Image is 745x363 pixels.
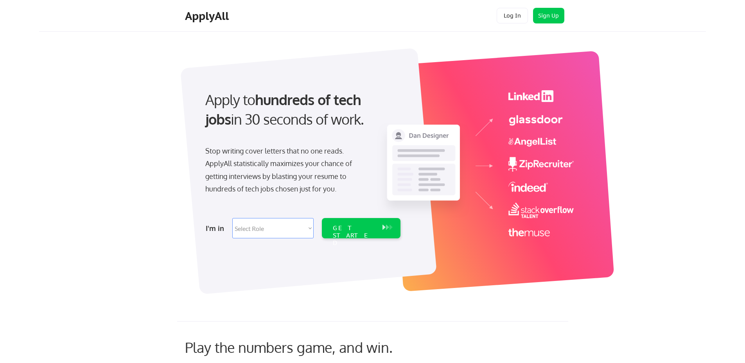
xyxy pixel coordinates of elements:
div: Apply to in 30 seconds of work. [205,90,397,129]
div: GET STARTED [333,224,375,247]
strong: hundreds of tech jobs [205,91,364,128]
div: Play the numbers game, and win. [185,339,427,356]
div: Stop writing cover letters that no one reads. ApplyAll statistically maximizes your chance of get... [205,145,366,195]
button: Log In [497,8,528,23]
div: I'm in [206,222,228,234]
button: Sign Up [533,8,564,23]
div: ApplyAll [185,9,231,23]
